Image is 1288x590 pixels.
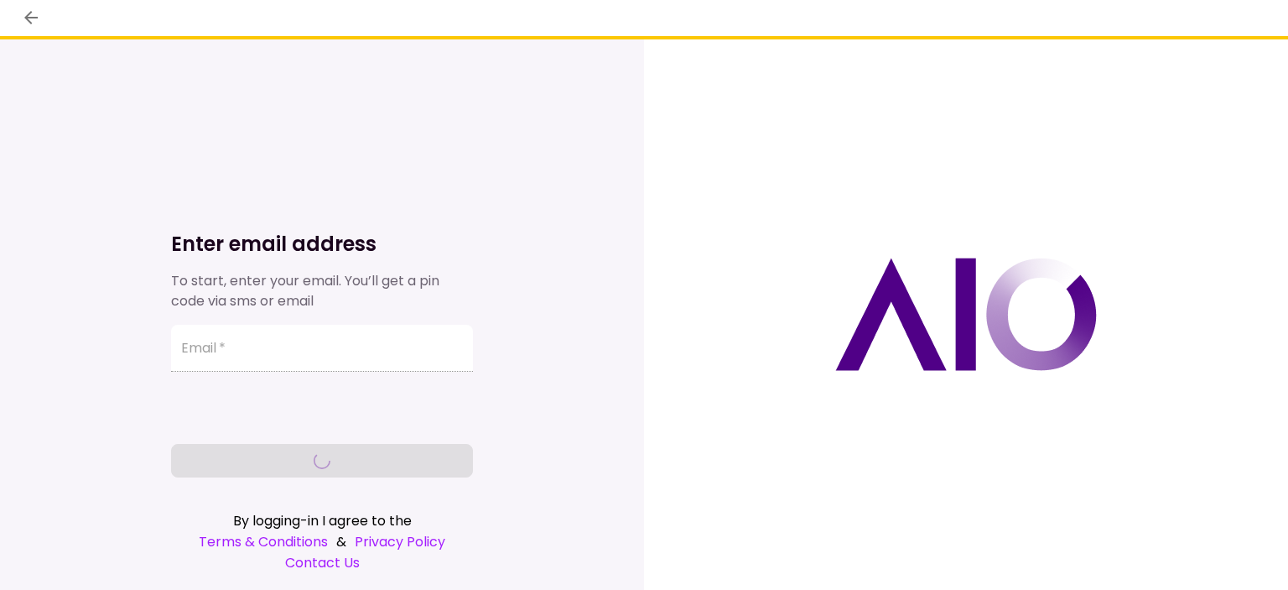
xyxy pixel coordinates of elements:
[835,258,1097,371] img: AIO logo
[171,271,473,311] div: To start, enter your email. You’ll get a pin code via sms or email
[171,531,473,552] div: &
[355,531,445,552] a: Privacy Policy
[171,552,473,573] a: Contact Us
[199,531,328,552] a: Terms & Conditions
[171,510,473,531] div: By logging-in I agree to the
[17,3,45,32] button: back
[171,231,473,258] h1: Enter email address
